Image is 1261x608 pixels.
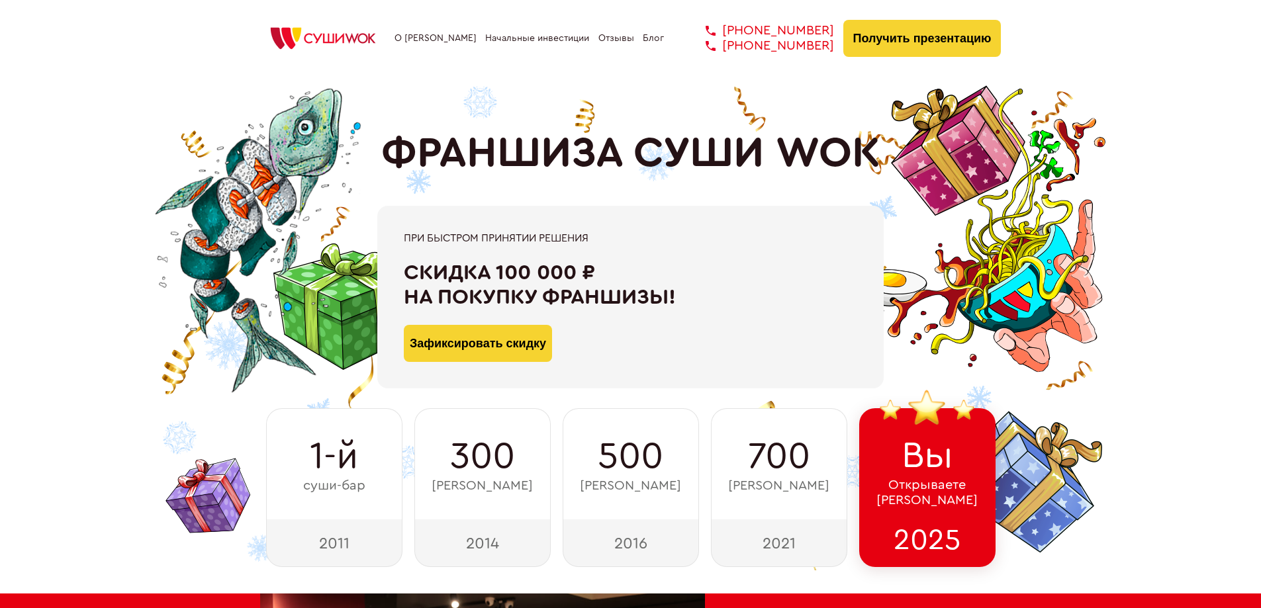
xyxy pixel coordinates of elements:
button: Зафиксировать скидку [404,325,552,362]
div: При быстром принятии решения [404,232,857,244]
div: 2011 [266,519,402,567]
div: 2016 [563,519,699,567]
div: 2014 [414,519,551,567]
a: Начальные инвестиции [485,33,589,44]
a: [PHONE_NUMBER] [686,23,834,38]
a: Блог [643,33,664,44]
span: суши-бар [303,478,365,494]
span: 1-й [310,435,358,478]
img: СУШИWOK [260,24,386,53]
button: Получить презентацию [843,20,1002,57]
h1: ФРАНШИЗА СУШИ WOK [381,129,880,178]
span: [PERSON_NAME] [580,478,681,494]
a: [PHONE_NUMBER] [686,38,834,54]
span: [PERSON_NAME] [432,478,533,494]
span: 300 [450,435,515,478]
span: Вы [902,435,953,477]
a: О [PERSON_NAME] [395,33,477,44]
div: 2021 [711,519,847,567]
div: 2025 [859,519,996,567]
a: Отзывы [598,33,634,44]
span: 700 [748,435,810,478]
div: Скидка 100 000 ₽ на покупку франшизы! [404,261,857,310]
span: [PERSON_NAME] [728,478,829,494]
span: Открываете [PERSON_NAME] [876,478,978,508]
span: 500 [598,435,663,478]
